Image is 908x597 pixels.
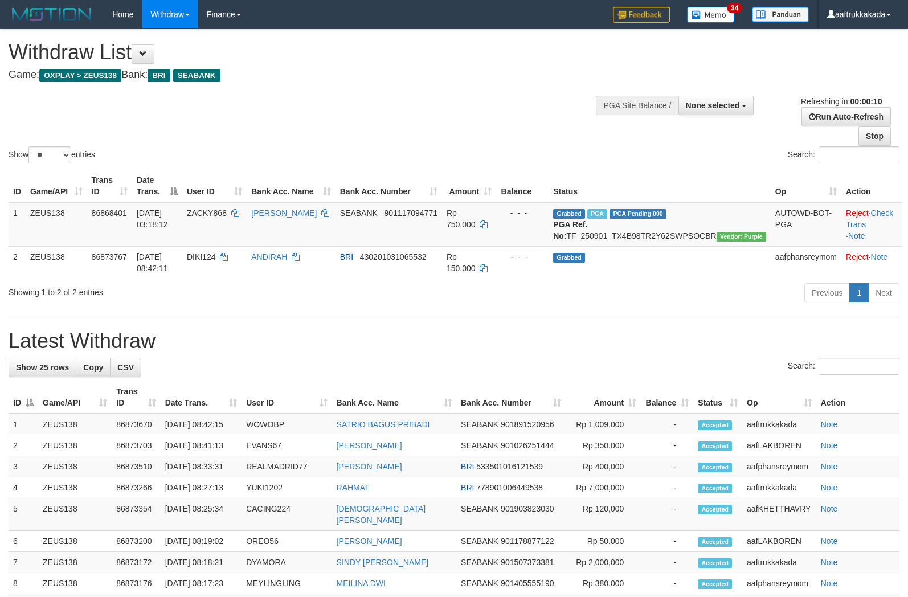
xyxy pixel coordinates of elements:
[698,505,732,514] span: Accepted
[496,170,549,202] th: Balance
[641,477,693,498] td: -
[38,477,112,498] td: ZEUS138
[242,435,332,456] td: EVANS67
[337,441,402,450] a: [PERSON_NAME]
[112,381,160,414] th: Trans ID: activate to sort column ascending
[9,498,38,531] td: 5
[752,7,809,22] img: panduan.png
[251,208,317,218] a: [PERSON_NAME]
[337,420,430,429] a: SATRIO BAGUS PRIBADI
[868,283,899,302] a: Next
[9,477,38,498] td: 4
[641,435,693,456] td: -
[461,558,498,567] span: SEABANK
[821,483,838,492] a: Note
[9,552,38,573] td: 7
[742,477,816,498] td: aaftrukkakada
[242,573,332,594] td: MEYLINGLING
[117,363,134,372] span: CSV
[641,414,693,435] td: -
[112,498,160,531] td: 86873354
[698,484,732,493] span: Accepted
[112,414,160,435] td: 86873670
[501,579,554,588] span: Copy 901405555190 to clipboard
[698,441,732,451] span: Accepted
[501,558,554,567] span: Copy 901507373381 to clipboard
[698,420,732,430] span: Accepted
[112,573,160,594] td: 86873176
[9,170,26,202] th: ID
[849,283,869,302] a: 1
[182,170,247,202] th: User ID: activate to sort column ascending
[742,414,816,435] td: aaftrukkakada
[9,573,38,594] td: 8
[698,579,732,589] span: Accepted
[801,97,882,106] span: Refreshing in:
[242,477,332,498] td: YUKI1202
[821,579,838,588] a: Note
[698,463,732,472] span: Accepted
[132,170,182,202] th: Date Trans.: activate to sort column descending
[161,552,242,573] td: [DATE] 08:18:21
[610,209,666,219] span: PGA Pending
[819,146,899,163] input: Search:
[742,456,816,477] td: aafphansreymom
[461,420,498,429] span: SEABANK
[9,435,38,456] td: 2
[804,283,850,302] a: Previous
[819,358,899,375] input: Search:
[727,3,742,13] span: 34
[173,69,220,82] span: SEABANK
[693,381,742,414] th: Status: activate to sort column ascending
[137,252,168,273] span: [DATE] 08:42:11
[461,579,498,588] span: SEABANK
[251,252,287,261] a: ANDIRAH
[566,552,641,573] td: Rp 2,000,000
[28,146,71,163] select: Showentries
[742,381,816,414] th: Op: activate to sort column ascending
[337,558,429,567] a: SINDY [PERSON_NAME]
[687,7,735,23] img: Button%20Memo.svg
[566,498,641,531] td: Rp 120,000
[461,441,498,450] span: SEABANK
[92,252,127,261] span: 86873767
[9,531,38,552] td: 6
[641,381,693,414] th: Balance: activate to sort column ascending
[816,381,899,414] th: Action
[566,414,641,435] td: Rp 1,009,000
[549,170,771,202] th: Status
[566,573,641,594] td: Rp 380,000
[161,477,242,498] td: [DATE] 08:27:13
[742,573,816,594] td: aafphansreymom
[858,126,891,146] a: Stop
[742,498,816,531] td: aafKHETTHAVRY
[161,573,242,594] td: [DATE] 08:17:23
[742,552,816,573] td: aaftrukkakada
[501,504,554,513] span: Copy 901903823030 to clipboard
[461,504,498,513] span: SEABANK
[698,537,732,547] span: Accepted
[788,146,899,163] label: Search:
[771,246,841,279] td: aafphansreymom
[38,498,112,531] td: ZEUS138
[187,208,227,218] span: ZACKY868
[461,462,474,471] span: BRI
[821,441,838,450] a: Note
[26,170,87,202] th: Game/API: activate to sort column ascending
[38,435,112,456] td: ZEUS138
[821,537,838,546] a: Note
[16,363,69,372] span: Show 25 rows
[337,462,402,471] a: [PERSON_NAME]
[161,435,242,456] td: [DATE] 08:41:13
[821,462,838,471] a: Note
[332,381,457,414] th: Bank Acc. Name: activate to sort column ascending
[461,537,498,546] span: SEABANK
[242,552,332,573] td: DYAMORA
[566,435,641,456] td: Rp 350,000
[641,573,693,594] td: -
[846,208,893,229] a: Check Trans
[9,202,26,247] td: 1
[92,208,127,218] span: 86868401
[447,208,476,229] span: Rp 750.000
[566,456,641,477] td: Rp 400,000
